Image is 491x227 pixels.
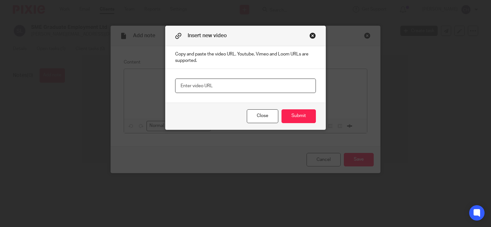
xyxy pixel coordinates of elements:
[175,79,316,93] input: Insert video
[188,33,227,38] span: Insert new video
[309,32,316,39] button: Close modal
[247,109,278,123] button: Close
[165,46,326,69] p: Copy and paste the video URL. Youtube, Vimeo and Loom URLs are supported.
[281,109,316,123] button: Submit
